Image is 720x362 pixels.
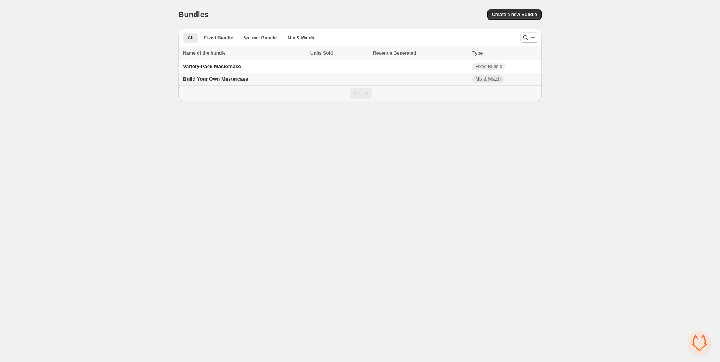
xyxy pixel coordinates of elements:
button: Create a new Bundle [487,9,542,20]
span: Mix & Match [475,76,501,82]
span: Fixed Bundle [475,64,502,70]
span: Units Sold [310,49,333,57]
span: Variety-Pack Mastercase [183,64,241,69]
nav: Pagination [178,85,542,101]
button: Revenue Generated [373,49,424,57]
span: Mix & Match [287,35,314,41]
a: Open chat [688,331,711,354]
span: Fixed Bundle [204,35,233,41]
div: Type [472,49,537,57]
span: Build Your Own Mastercase [183,76,248,82]
span: All [188,35,193,41]
button: Search and filter results [520,32,538,43]
span: Revenue Generated [373,49,416,57]
span: Volume Bundle [244,35,277,41]
div: Name of the bundle [183,49,306,57]
button: Units Sold [310,49,341,57]
span: Create a new Bundle [492,11,537,18]
h1: Bundles [178,10,209,19]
